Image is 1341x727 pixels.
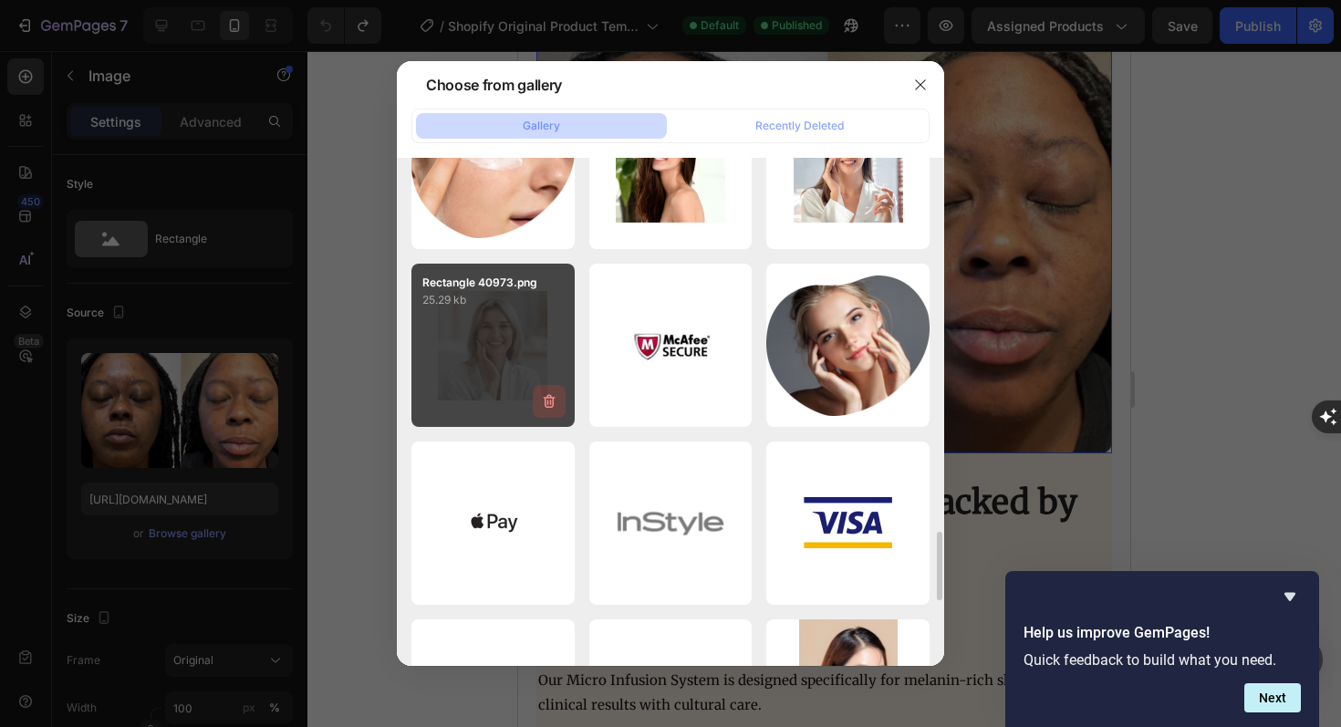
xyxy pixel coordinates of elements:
div: Choose from gallery [426,74,562,96]
div: Help us improve GemPages! [1024,586,1301,712]
div: Recently Deleted [755,118,844,134]
button: Hide survey [1279,586,1301,608]
img: image [804,497,892,548]
strong: Created for Confidence. Backed by Science. [20,431,559,514]
p: 25.29 kb [422,291,564,309]
button: Gallery [416,113,667,139]
img: image [589,487,753,559]
button: <p>Button</p> [556,627,590,661]
button: Next question [1244,683,1301,712]
img: image [448,497,537,548]
img: image [616,113,725,223]
button: Recently Deleted [674,113,925,139]
img: image [766,275,930,416]
h2: Help us improve GemPages! [1024,622,1301,644]
p: Not as an afterthought. [20,567,592,592]
p: At [GEOGRAPHIC_DATA], we create skincare with intention. [20,518,592,543]
img: image [794,113,903,223]
img: image [411,98,575,238]
p: Quick feedback to build what you need. [1024,651,1301,669]
p: Rectangle 40973.png [422,275,564,291]
div: Gallery [523,118,560,134]
img: image [626,320,714,371]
